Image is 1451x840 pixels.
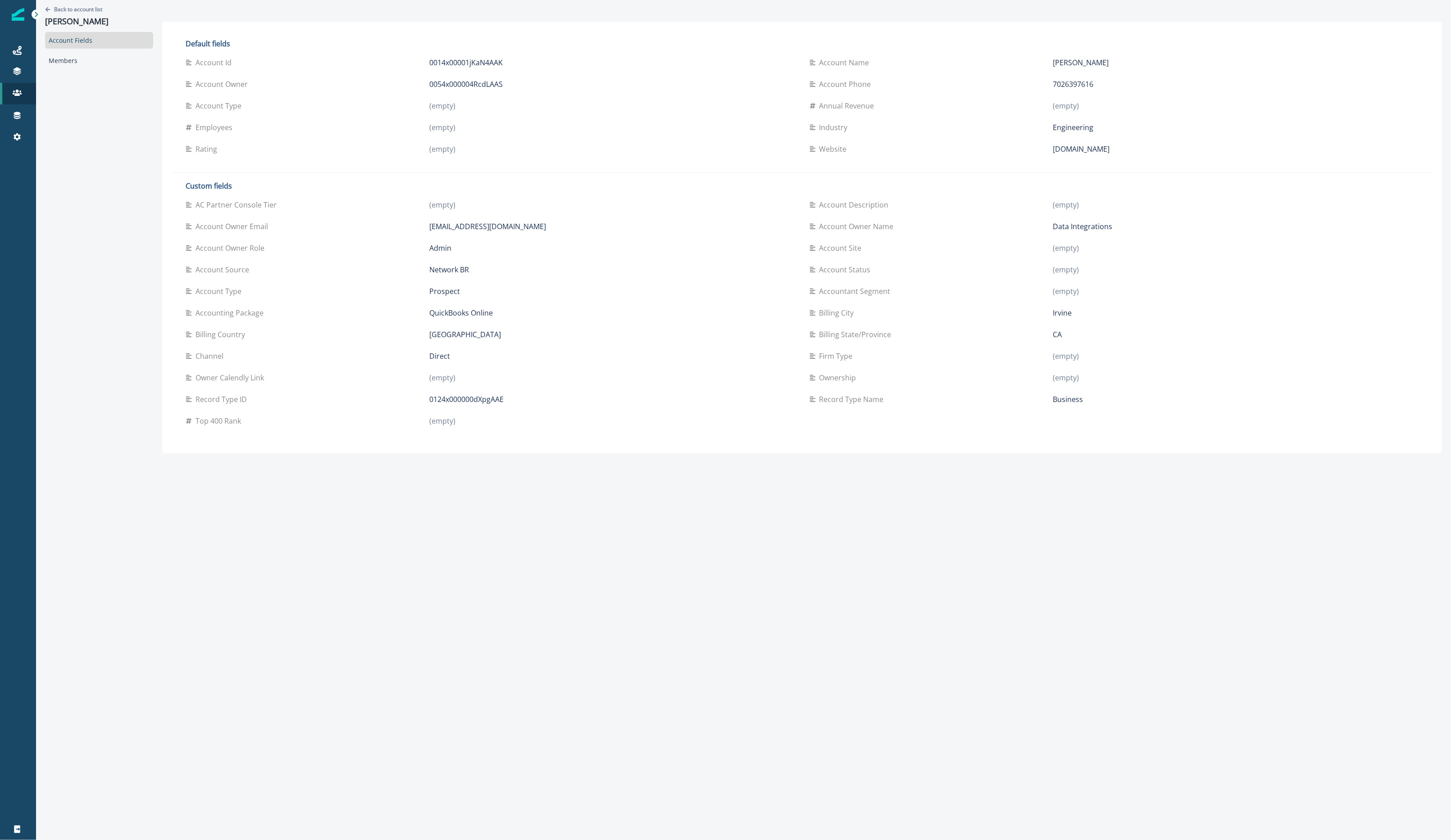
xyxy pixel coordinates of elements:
[429,57,503,68] p: 0014x00001jKaN4AAK
[429,372,455,383] p: (empty)
[429,79,503,90] p: 0054x000004RcdLAAS
[819,199,892,210] p: Account Description
[819,122,851,133] p: Industry
[819,307,858,318] p: Billing City
[196,307,267,318] p: Accounting Package
[45,17,153,27] p: [PERSON_NAME]
[1053,243,1079,253] p: (empty)
[196,144,221,154] p: Rating
[196,100,245,111] p: Account Type
[819,372,860,383] p: Ownership
[819,100,878,111] p: Annual Revenue
[196,415,245,426] p: Top 400 Rank
[1053,221,1113,232] p: Data Integrations
[429,286,460,297] p: Prospect
[1053,144,1110,154] p: [DOMAIN_NAME]
[819,79,875,90] p: Account Phone
[819,329,895,340] p: Billing State/Province
[45,52,153,69] div: Members
[196,122,236,133] p: Employees
[1053,122,1094,133] p: Engineering
[1053,351,1079,361] p: (empty)
[54,5,102,13] p: Back to account list
[1053,329,1062,340] p: CA
[1053,100,1079,111] p: (empty)
[819,264,874,275] p: Account Status
[1053,372,1079,383] p: (empty)
[819,286,894,297] p: Accountant Segment
[1053,307,1072,318] p: Irvine
[429,394,504,405] p: 0124x000000dXpgAAE
[429,100,455,111] p: (empty)
[196,372,268,383] p: Owner Calendly Link
[1053,286,1079,297] p: (empty)
[186,40,1419,48] h2: Default fields
[45,5,102,13] button: Go back
[1053,79,1094,90] p: 7026397616
[429,415,455,426] p: (empty)
[12,8,24,21] img: Inflection
[196,79,251,90] p: Account Owner
[429,329,501,340] p: [GEOGRAPHIC_DATA]
[186,182,1419,190] h2: Custom fields
[196,57,235,68] p: Account Id
[196,351,227,361] p: Channel
[1053,57,1109,68] p: [PERSON_NAME]
[1053,264,1079,275] p: (empty)
[819,144,851,154] p: Website
[819,351,856,361] p: Firm Type
[196,221,272,232] p: Account Owner Email
[45,32,153,49] div: Account Fields
[196,394,250,405] p: Record Type ID
[196,264,253,275] p: Account Source
[429,221,546,232] p: [EMAIL_ADDRESS][DOMAIN_NAME]
[429,264,469,275] p: Network BR
[429,122,455,133] p: (empty)
[429,351,450,361] p: Direct
[196,286,245,297] p: Account Type
[429,307,493,318] p: QuickBooks Online
[1053,199,1079,210] p: (empty)
[429,199,455,210] p: (empty)
[1053,394,1083,405] p: Business
[819,57,873,68] p: Account Name
[196,329,249,340] p: Billing Country
[429,243,451,253] p: Admin
[196,199,280,210] p: AC Partner Console Tier
[819,243,865,253] p: Account Site
[429,144,455,154] p: (empty)
[819,221,897,232] p: Account Owner Name
[819,394,887,405] p: Record Type Name
[196,243,268,253] p: Account Owner Role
